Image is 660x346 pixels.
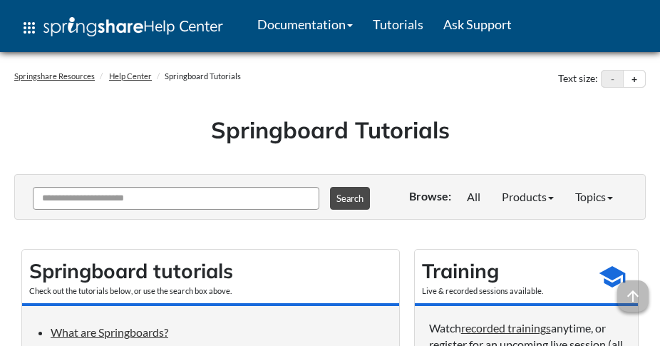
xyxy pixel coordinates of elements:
a: Documentation [247,6,363,42]
button: Decrease text size [602,71,623,88]
a: recorded trainings [461,321,551,335]
h2: Training [422,257,594,285]
a: Springshare Resources [14,71,95,81]
a: Ask Support [433,6,522,42]
span: Help Center [143,16,223,35]
li: Springboard Tutorials [153,71,241,82]
span: school [598,263,627,291]
div: Text size: [555,70,601,88]
button: Increase text size [624,71,645,88]
a: arrow_upward [617,281,649,295]
div: Live & recorded sessions available. [422,285,594,297]
a: All [456,184,491,210]
a: What are Springboards? [51,325,168,339]
a: apps Help Center [11,6,233,49]
img: Springshare [43,17,143,36]
a: Topics [564,184,624,210]
a: Tutorials [363,6,433,42]
a: Help Center [109,71,152,81]
h2: Springboard tutorials [29,257,392,285]
span: apps [21,19,38,36]
h1: Springboard Tutorials [25,114,635,146]
p: Browse: [409,188,451,204]
div: Check out the tutorials below, or use the search box above. [29,285,392,297]
a: Products [491,184,564,210]
button: Search [330,187,370,210]
span: arrow_upward [617,280,649,312]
